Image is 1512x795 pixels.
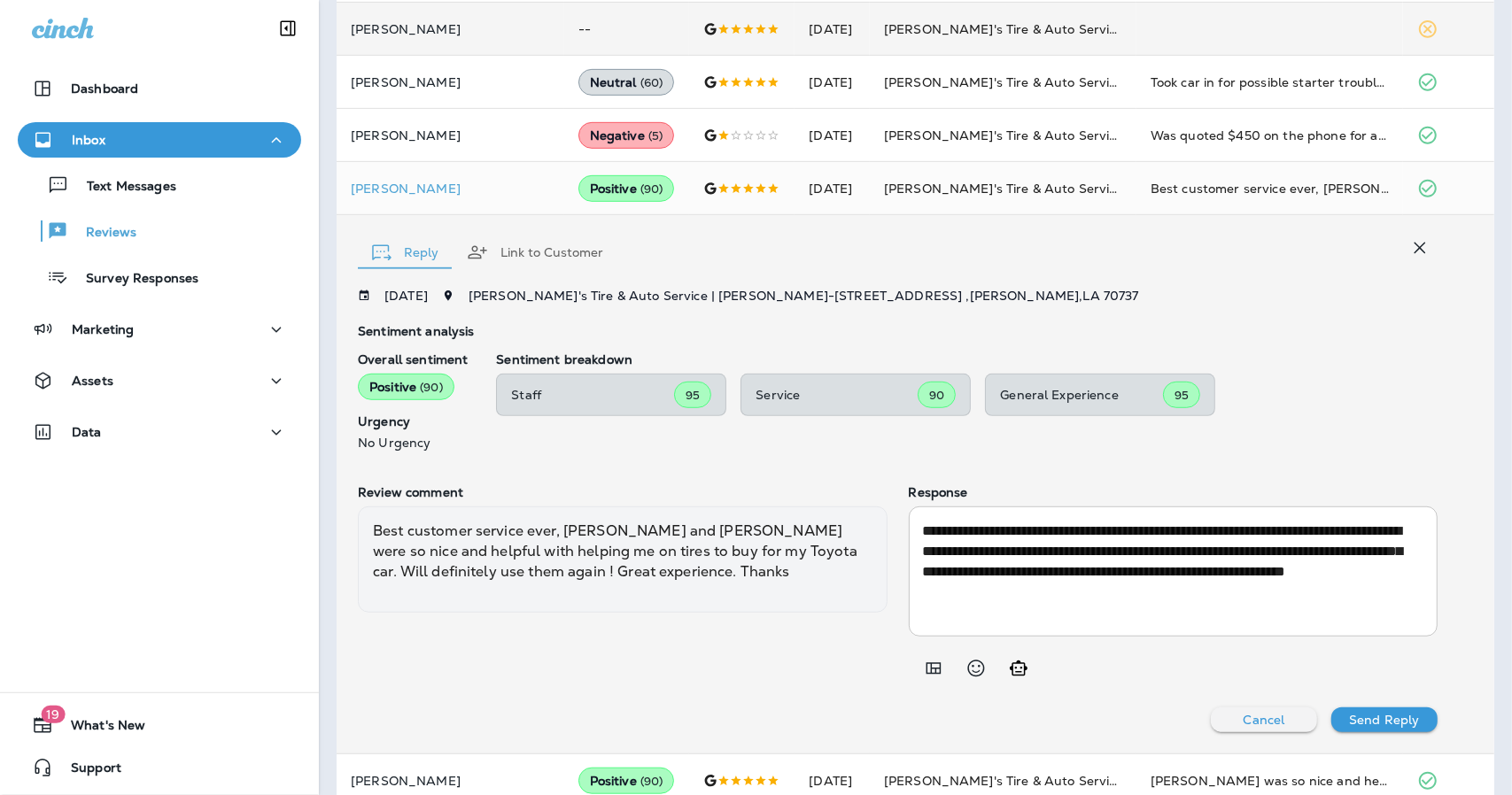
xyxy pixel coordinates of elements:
p: Inbox [72,133,105,147]
td: [DATE] [795,56,870,109]
p: Data [72,425,102,439]
span: [PERSON_NAME]'s Tire & Auto Service | [PERSON_NAME] [884,21,1244,37]
p: Service [756,388,918,402]
span: What's New [53,718,145,739]
p: Reviews [68,225,136,242]
span: ( 5 ) [648,128,663,143]
button: Text Messages [18,166,301,204]
span: 95 [686,388,700,403]
div: Positive [578,768,675,794]
button: Add in a premade template [916,651,951,686]
div: Best customer service ever, [PERSON_NAME] and [PERSON_NAME] were so nice and helpful with helping... [358,506,888,613]
p: Sentiment breakdown [496,352,1438,367]
button: Support [18,750,301,785]
td: -- [564,3,690,56]
div: Positive [358,374,454,400]
span: [PERSON_NAME]'s Tire & Auto Service | [GEOGRAPHIC_DATA] [884,127,1272,143]
div: Best customer service ever, Austin and Nathan were so nice and helpful with helping me on tires t... [1151,180,1389,197]
p: [PERSON_NAME] [351,181,550,196]
p: [PERSON_NAME] [351,128,550,143]
p: [PERSON_NAME] [351,774,550,788]
p: Cancel [1244,713,1285,727]
span: Support [53,760,121,782]
p: No Urgency [358,436,468,450]
button: 19What's New [18,707,301,743]
div: Negative [578,122,675,149]
button: Link to Customer [453,220,617,284]
td: [DATE] [795,162,870,215]
div: Patrick was so nice and helpful in explaining everything they were doing. Very nice area and people [1151,772,1389,790]
span: ( 90 ) [420,380,443,395]
span: [PERSON_NAME]'s Tire & Auto Service | [GEOGRAPHIC_DATA] [884,773,1272,789]
button: Send Reply [1331,707,1438,732]
p: Response [909,485,1438,499]
p: Marketing [72,322,134,336]
p: Overall sentiment [358,352,468,367]
td: [DATE] [795,109,870,162]
span: 90 [929,388,944,403]
button: Survey Responses [18,259,301,296]
p: Assets [72,374,113,388]
p: [PERSON_NAME] [351,22,550,36]
button: Data [18,414,301,450]
button: Reply [358,220,453,284]
p: Urgency [358,414,468,428]
p: [PERSON_NAME] [351,75,550,89]
button: Inbox [18,122,301,158]
p: Survey Responses [68,271,198,288]
p: Sentiment analysis [358,324,1438,338]
span: ( 90 ) [640,181,663,197]
p: Send Reply [1349,713,1419,727]
span: 19 [41,706,65,723]
div: Was quoted $450 on the phone for a wheel bearing replacement. They call me back saying they could... [1151,127,1389,144]
p: Text Messages [69,179,176,196]
button: Generate AI response [1001,651,1036,686]
button: Select an emoji [958,651,994,686]
p: [DATE] [384,289,428,303]
div: Neutral [578,69,675,96]
div: Click to view Customer Drawer [351,181,550,196]
td: [DATE] [795,3,870,56]
span: [PERSON_NAME]'s Tire & Auto Service | [PERSON_NAME] - [STREET_ADDRESS] , [PERSON_NAME] , LA 70737 [469,288,1139,304]
button: Reviews [18,212,301,250]
button: Cancel [1211,707,1317,732]
span: ( 60 ) [640,75,663,90]
p: Dashboard [71,81,138,96]
button: Marketing [18,312,301,347]
p: Staff [511,388,674,402]
p: General Experience [1000,388,1163,402]
span: 95 [1175,388,1189,403]
span: [PERSON_NAME]'s Tire & Auto Service | [PERSON_NAME] [884,181,1244,197]
p: Review comment [358,485,888,499]
div: Took car in for possible starter trouble. Chabills performed diagnostic but did not find a proble... [1151,73,1389,91]
button: Dashboard [18,71,301,106]
span: [PERSON_NAME]'s Tire & Auto Service | Laplace [884,74,1181,90]
button: Collapse Sidebar [263,11,313,46]
button: Assets [18,363,301,398]
span: ( 90 ) [640,774,663,789]
div: Positive [578,175,675,202]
